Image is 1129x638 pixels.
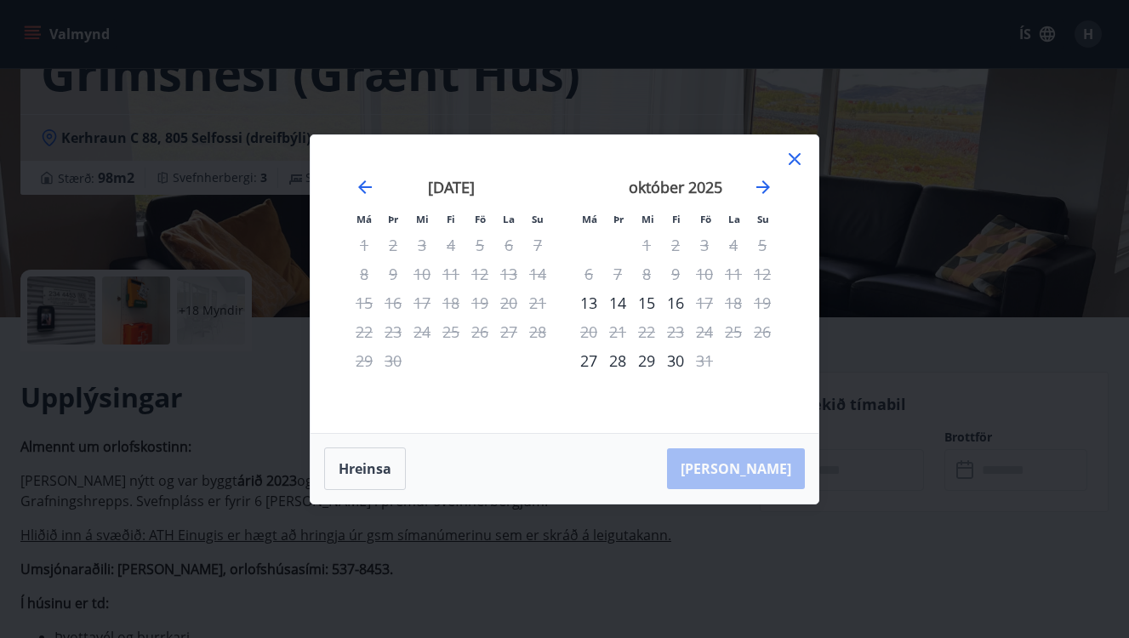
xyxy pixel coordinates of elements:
[603,317,632,346] td: Not available. þriðjudagur, 21. október 2025
[494,231,523,259] td: Not available. laugardagur, 6. september 2025
[690,288,719,317] td: Not available. föstudagur, 17. október 2025
[632,346,661,375] td: Choose miðvikudagur, 29. október 2025 as your check-in date. It’s available.
[532,213,544,225] small: Su
[574,288,603,317] td: Choose mánudagur, 13. október 2025 as your check-in date. It’s available.
[690,231,719,259] td: Not available. föstudagur, 3. október 2025
[748,259,777,288] td: Not available. sunnudagur, 12. október 2025
[350,259,379,288] td: Not available. mánudagur, 8. september 2025
[690,259,719,288] td: Not available. föstudagur, 10. október 2025
[748,288,777,317] td: Not available. sunnudagur, 19. október 2025
[350,288,379,317] td: Not available. mánudagur, 15. september 2025
[428,177,475,197] strong: [DATE]
[629,177,722,197] strong: október 2025
[661,288,690,317] div: 16
[748,231,777,259] td: Not available. sunnudagur, 5. október 2025
[613,213,624,225] small: Þr
[465,288,494,317] td: Not available. föstudagur, 19. september 2025
[388,213,398,225] small: Þr
[603,259,632,288] td: Not available. þriðjudagur, 7. október 2025
[350,231,379,259] td: Not available. mánudagur, 1. september 2025
[603,288,632,317] td: Choose þriðjudagur, 14. október 2025 as your check-in date. It’s available.
[690,346,719,375] td: Not available. föstudagur, 31. október 2025
[632,317,661,346] td: Not available. miðvikudagur, 22. október 2025
[574,259,603,288] td: Not available. mánudagur, 6. október 2025
[719,259,748,288] td: Not available. laugardagur, 11. október 2025
[632,346,661,375] div: 29
[632,288,661,317] div: 15
[574,317,603,346] td: Not available. mánudagur, 20. október 2025
[465,231,494,259] td: Not available. föstudagur, 5. september 2025
[408,231,436,259] td: Not available. miðvikudagur, 3. september 2025
[700,213,711,225] small: Fö
[465,317,494,346] td: Not available. föstudagur, 26. september 2025
[408,259,436,288] td: Not available. miðvikudagur, 10. september 2025
[574,346,603,375] td: Choose mánudagur, 27. október 2025 as your check-in date. It’s available.
[331,156,798,413] div: Calendar
[661,346,690,375] td: Choose fimmtudagur, 30. október 2025 as your check-in date. It’s available.
[379,288,408,317] td: Not available. þriðjudagur, 16. september 2025
[416,213,429,225] small: Mi
[753,177,773,197] div: Move forward to switch to the next month.
[350,317,379,346] td: Not available. mánudagur, 22. september 2025
[690,288,719,317] div: Aðeins útritun í boði
[475,213,486,225] small: Fö
[719,288,748,317] td: Not available. laugardagur, 18. október 2025
[603,346,632,375] div: 28
[379,346,408,375] td: Not available. þriðjudagur, 30. september 2025
[574,346,603,375] div: Aðeins innritun í boði
[494,288,523,317] td: Not available. laugardagur, 20. september 2025
[436,231,465,259] td: Not available. fimmtudagur, 4. september 2025
[379,317,408,346] td: Not available. þriðjudagur, 23. september 2025
[728,213,740,225] small: La
[379,231,408,259] td: Not available. þriðjudagur, 2. september 2025
[641,213,654,225] small: Mi
[436,317,465,346] td: Not available. fimmtudagur, 25. september 2025
[661,346,690,375] div: 30
[748,317,777,346] td: Not available. sunnudagur, 26. október 2025
[436,259,465,288] td: Not available. fimmtudagur, 11. september 2025
[661,259,690,288] td: Not available. fimmtudagur, 9. október 2025
[494,317,523,346] td: Not available. laugardagur, 27. september 2025
[523,259,552,288] td: Not available. sunnudagur, 14. september 2025
[503,213,515,225] small: La
[324,447,406,490] button: Hreinsa
[632,231,661,259] td: Not available. miðvikudagur, 1. október 2025
[690,346,719,375] div: Aðeins útritun í boði
[447,213,455,225] small: Fi
[523,288,552,317] td: Not available. sunnudagur, 21. september 2025
[632,259,661,288] td: Not available. miðvikudagur, 8. október 2025
[408,317,436,346] td: Not available. miðvikudagur, 24. september 2025
[661,288,690,317] td: Choose fimmtudagur, 16. október 2025 as your check-in date. It’s available.
[436,288,465,317] td: Not available. fimmtudagur, 18. september 2025
[574,288,603,317] div: Aðeins innritun í boði
[690,317,719,346] td: Not available. föstudagur, 24. október 2025
[350,346,379,375] td: Not available. mánudagur, 29. september 2025
[465,259,494,288] td: Not available. föstudagur, 12. september 2025
[719,231,748,259] td: Not available. laugardagur, 4. október 2025
[603,346,632,375] td: Choose þriðjudagur, 28. október 2025 as your check-in date. It’s available.
[719,317,748,346] td: Not available. laugardagur, 25. október 2025
[379,259,408,288] td: Not available. þriðjudagur, 9. september 2025
[632,288,661,317] td: Choose miðvikudagur, 15. október 2025 as your check-in date. It’s available.
[523,317,552,346] td: Not available. sunnudagur, 28. september 2025
[757,213,769,225] small: Su
[494,259,523,288] td: Not available. laugardagur, 13. september 2025
[356,213,372,225] small: Má
[661,231,690,259] td: Not available. fimmtudagur, 2. október 2025
[582,213,597,225] small: Má
[603,288,632,317] div: 14
[661,317,690,346] td: Not available. fimmtudagur, 23. október 2025
[408,288,436,317] td: Not available. miðvikudagur, 17. september 2025
[355,177,375,197] div: Move backward to switch to the previous month.
[672,213,681,225] small: Fi
[523,231,552,259] td: Not available. sunnudagur, 7. september 2025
